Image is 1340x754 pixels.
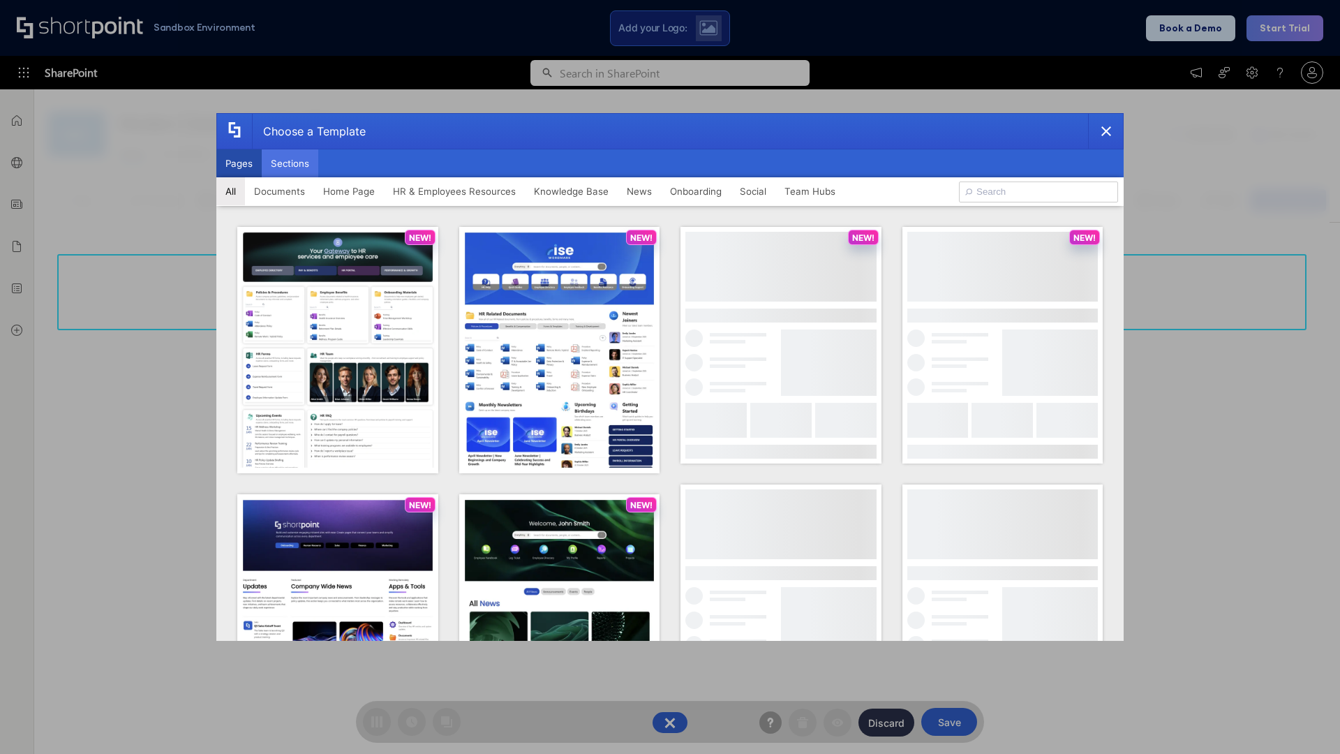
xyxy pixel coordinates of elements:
[409,232,431,243] p: NEW!
[409,500,431,510] p: NEW!
[852,232,874,243] p: NEW!
[245,177,314,205] button: Documents
[661,177,731,205] button: Onboarding
[630,500,653,510] p: NEW!
[216,113,1124,641] div: template selector
[959,182,1118,202] input: Search
[252,114,366,149] div: Choose a Template
[775,177,844,205] button: Team Hubs
[384,177,525,205] button: HR & Employees Resources
[525,177,618,205] button: Knowledge Base
[731,177,775,205] button: Social
[618,177,661,205] button: News
[1073,232,1096,243] p: NEW!
[262,149,318,177] button: Sections
[216,177,245,205] button: All
[216,149,262,177] button: Pages
[1270,687,1340,754] iframe: Chat Widget
[314,177,384,205] button: Home Page
[630,232,653,243] p: NEW!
